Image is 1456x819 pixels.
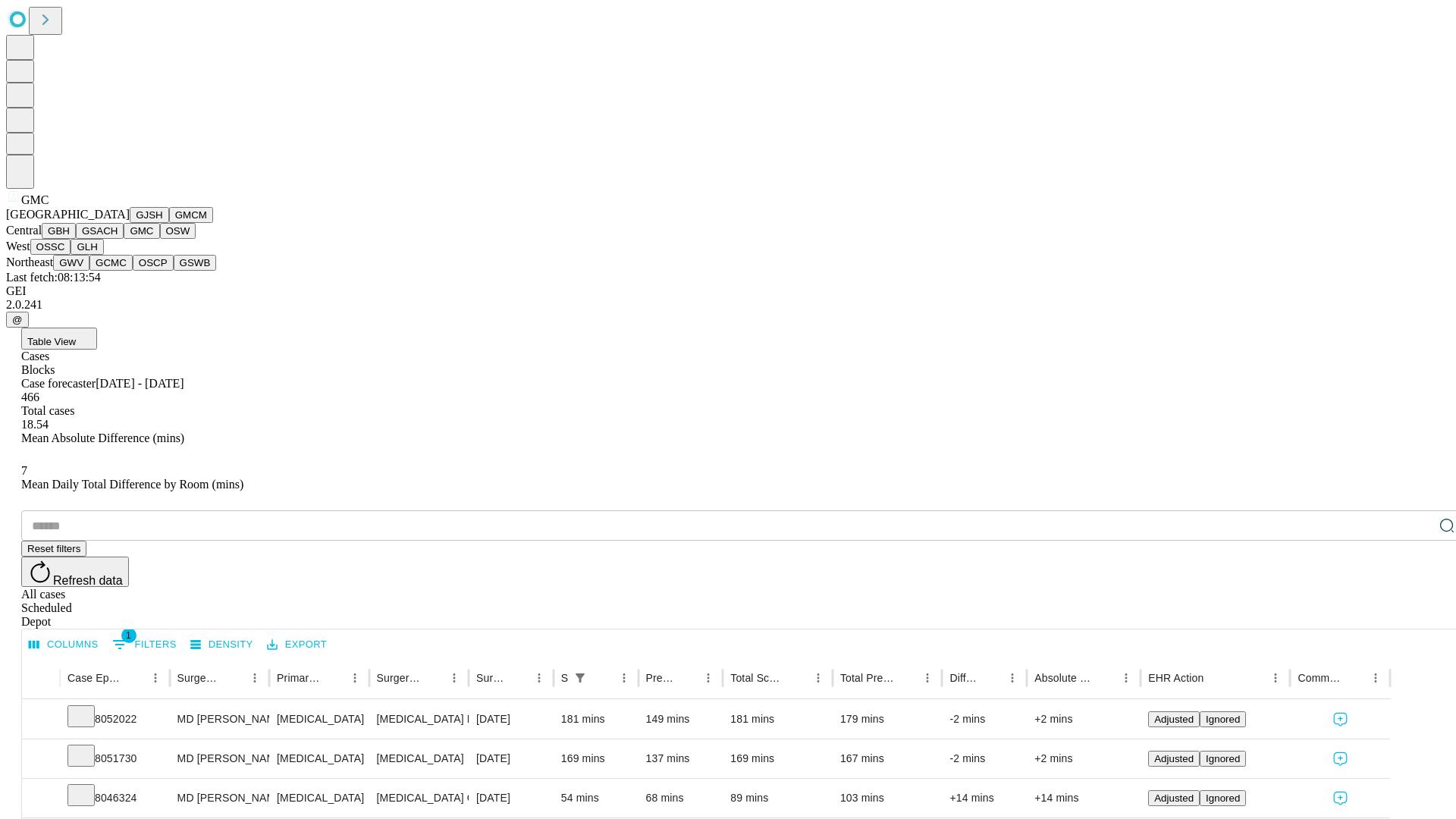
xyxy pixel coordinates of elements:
button: Menu [344,667,366,689]
span: Mean Absolute Difference (mins) [21,431,184,444]
button: Adjusted [1148,751,1200,767]
button: Menu [444,667,465,689]
button: OSCP [133,255,174,271]
div: 169 mins [730,739,825,778]
button: GMCM [169,207,213,223]
button: Sort [896,667,917,689]
div: -2 mins [949,739,1019,778]
button: Sort [124,667,145,689]
button: Sort [507,667,529,689]
span: 18.54 [21,418,49,431]
button: GBH [42,223,76,239]
div: [DATE] [476,739,546,778]
div: 1 active filter [570,667,591,689]
div: 68 mins [646,779,716,817]
button: Sort [1344,667,1365,689]
div: +14 mins [949,779,1019,817]
div: MD [PERSON_NAME] [177,779,262,817]
span: GMC [21,193,49,206]
button: Sort [323,667,344,689]
div: Surgery Name [377,672,421,684]
span: Central [6,224,42,237]
button: Sort [676,667,698,689]
div: Comments [1298,672,1341,684]
button: OSW [160,223,196,239]
button: GLH [71,239,103,255]
div: [MEDICAL_DATA] GREATER THAN 50SQ CM [377,779,461,817]
button: Expand [30,707,52,733]
button: Expand [30,746,52,773]
button: GJSH [130,207,169,223]
button: OSSC [30,239,71,255]
span: Last fetch: 08:13:54 [6,271,101,284]
span: Reset filters [27,543,80,554]
div: 89 mins [730,779,825,817]
div: +14 mins [1034,779,1133,817]
div: [MEDICAL_DATA] [277,779,361,817]
span: Adjusted [1154,792,1194,804]
div: [MEDICAL_DATA] DIAGNOSTIC [377,700,461,739]
div: Absolute Difference [1034,672,1093,684]
span: Mean Daily Total Difference by Room (mins) [21,478,243,491]
span: [GEOGRAPHIC_DATA] [6,208,130,221]
span: Case forecaster [21,377,96,390]
button: Ignored [1200,751,1246,767]
span: 466 [21,391,39,403]
button: Menu [1002,667,1023,689]
button: Show filters [570,667,591,689]
button: Menu [145,667,166,689]
button: Menu [613,667,635,689]
div: Predicted In Room Duration [646,672,676,684]
span: Ignored [1206,792,1240,804]
div: 2.0.241 [6,298,1450,312]
button: Menu [1365,667,1386,689]
div: Difference [949,672,979,684]
div: Scheduled In Room Duration [561,672,568,684]
button: Menu [1116,667,1137,689]
div: 167 mins [840,739,935,778]
button: GMC [124,223,159,239]
div: -2 mins [949,700,1019,739]
button: GSACH [76,223,124,239]
span: Table View [27,336,76,347]
span: Adjusted [1154,714,1194,725]
div: MD [PERSON_NAME] [PERSON_NAME] Md [177,700,262,739]
span: Refresh data [53,574,123,587]
div: GEI [6,284,1450,298]
span: Adjusted [1154,753,1194,764]
button: Sort [422,667,444,689]
span: Total cases [21,404,74,417]
button: Show filters [108,632,180,657]
button: GCMC [89,255,133,271]
div: 137 mins [646,739,716,778]
button: Sort [1094,667,1116,689]
button: Select columns [25,633,102,657]
span: [DATE] - [DATE] [96,377,184,390]
button: Density [187,633,257,657]
div: Total Predicted Duration [840,672,895,684]
button: GSWB [174,255,217,271]
div: 181 mins [561,700,631,739]
button: Menu [529,667,550,689]
button: Adjusted [1148,790,1200,806]
div: 54 mins [561,779,631,817]
span: West [6,240,30,253]
button: Refresh data [21,557,129,587]
button: Table View [21,328,97,350]
button: Adjusted [1148,711,1200,727]
div: 103 mins [840,779,935,817]
span: Ignored [1206,714,1240,725]
button: Menu [1265,667,1286,689]
div: Surgery Date [476,672,506,684]
div: MD [PERSON_NAME] [PERSON_NAME] Md [177,739,262,778]
button: Sort [592,667,613,689]
div: [MEDICAL_DATA] [277,739,361,778]
span: Northeast [6,256,53,268]
span: 7 [21,464,27,477]
div: Primary Service [277,672,321,684]
div: Surgeon Name [177,672,221,684]
div: 8051730 [67,739,162,778]
div: +2 mins [1034,700,1133,739]
span: 1 [121,628,136,643]
button: Expand [30,786,52,812]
